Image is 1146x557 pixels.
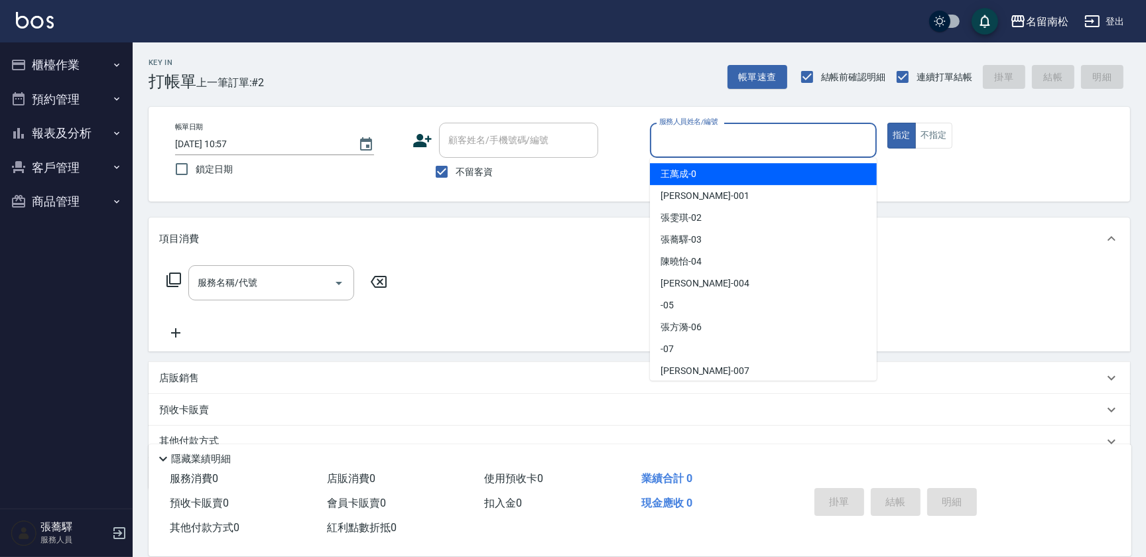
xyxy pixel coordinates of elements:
button: Open [328,273,350,294]
span: 其他付款方式 0 [170,521,239,534]
span: 扣入金 0 [484,497,522,509]
p: 預收卡販賣 [159,403,209,417]
span: 上一筆訂單:#2 [196,74,265,91]
span: 結帳前確認明細 [821,70,886,84]
h3: 打帳單 [149,72,196,91]
p: 隱藏業績明細 [171,452,231,466]
img: Person [11,520,37,546]
span: 不留客資 [456,165,493,179]
button: 預約管理 [5,82,127,117]
span: 張蕎驛 -03 [661,233,702,247]
button: 客戶管理 [5,151,127,185]
button: Choose date, selected date is 2025-09-20 [350,129,382,160]
button: 不指定 [915,123,952,149]
div: 名留南松 [1026,13,1068,30]
button: 櫃檯作業 [5,48,127,82]
button: save [972,8,998,34]
span: 使用預收卡 0 [484,472,543,485]
h2: Key In [149,58,196,67]
p: 服務人員 [40,534,108,546]
span: 鎖定日期 [196,162,233,176]
span: [PERSON_NAME] -007 [661,364,749,378]
label: 帳單日期 [175,122,203,132]
span: [PERSON_NAME] -004 [661,277,749,290]
button: 報表及分析 [5,116,127,151]
button: 登出 [1079,9,1130,34]
label: 服務人員姓名/編號 [659,117,718,127]
span: 會員卡販賣 0 [327,497,386,509]
img: Logo [16,12,54,29]
span: 紅利點數折抵 0 [327,521,397,534]
span: 陳曉怡 -04 [661,255,702,269]
p: 項目消費 [159,232,199,246]
span: 張方漪 -06 [661,320,702,334]
span: 現金應收 0 [641,497,692,509]
span: 張雯琪 -02 [661,211,702,225]
p: 其他付款方式 [159,434,225,449]
span: -07 [661,342,674,356]
span: 連續打單結帳 [917,70,972,84]
button: 名留南松 [1005,8,1074,35]
div: 其他付款方式 [149,426,1130,458]
span: 店販消費 0 [327,472,375,485]
button: 帳單速查 [728,65,787,90]
button: 商品管理 [5,184,127,219]
span: 服務消費 0 [170,472,218,485]
span: 王萬成 -0 [661,167,696,181]
h5: 張蕎驛 [40,521,108,534]
input: YYYY/MM/DD hh:mm [175,133,345,155]
p: 店販銷售 [159,371,199,385]
div: 預收卡販賣 [149,394,1130,426]
div: 項目消費 [149,217,1130,260]
div: 店販銷售 [149,362,1130,394]
span: 預收卡販賣 0 [170,497,229,509]
button: 指定 [887,123,916,149]
span: 業績合計 0 [641,472,692,485]
span: -05 [661,298,674,312]
span: [PERSON_NAME] -001 [661,189,749,203]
